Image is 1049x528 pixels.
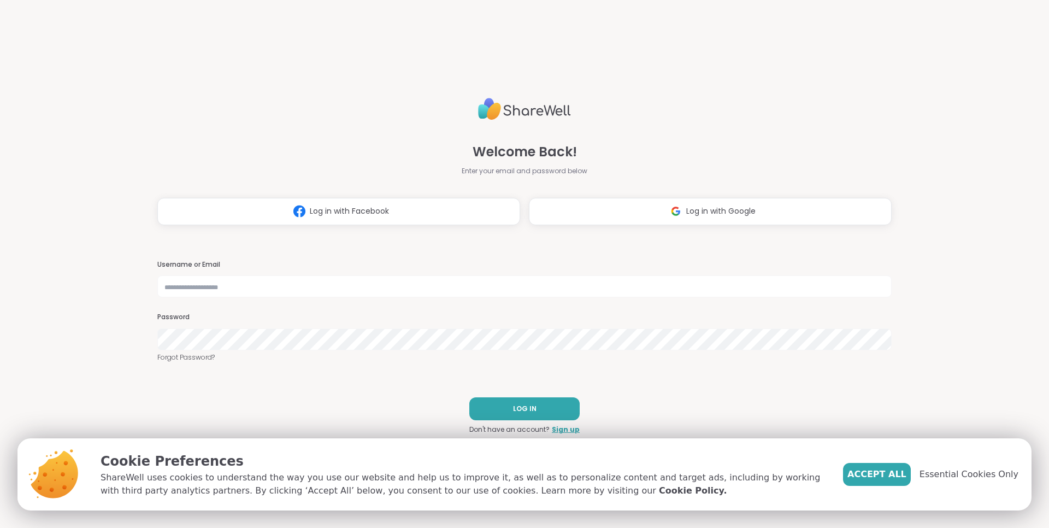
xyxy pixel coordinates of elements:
[157,260,892,269] h3: Username or Email
[101,471,826,497] p: ShareWell uses cookies to understand the way you use our website and help us to improve it, as we...
[552,425,580,435] a: Sign up
[847,468,906,481] span: Accept All
[462,166,587,176] span: Enter your email and password below
[665,201,686,221] img: ShareWell Logomark
[659,484,727,497] a: Cookie Policy.
[157,198,520,225] button: Log in with Facebook
[469,425,550,435] span: Don't have an account?
[473,142,577,162] span: Welcome Back!
[310,206,389,217] span: Log in with Facebook
[101,451,826,471] p: Cookie Preferences
[157,353,892,362] a: Forgot Password?
[686,206,756,217] span: Log in with Google
[289,201,310,221] img: ShareWell Logomark
[843,463,911,486] button: Accept All
[157,313,892,322] h3: Password
[469,397,580,420] button: LOG IN
[513,404,537,414] span: LOG IN
[478,93,571,125] img: ShareWell Logo
[529,198,892,225] button: Log in with Google
[920,468,1018,481] span: Essential Cookies Only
